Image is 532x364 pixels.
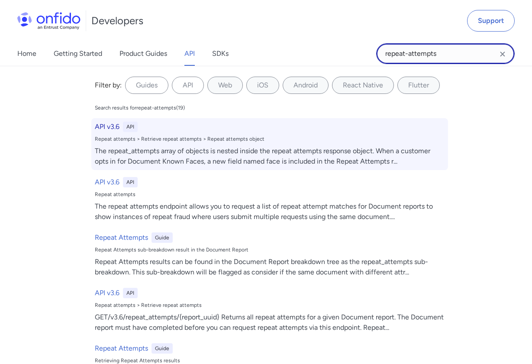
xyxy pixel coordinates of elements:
[54,42,102,66] a: Getting Started
[95,357,445,364] div: Retrieving Repeat Attempts results
[95,201,445,222] div: The repeat attempts endpoint allows you to request a list of repeat attempt matches for Document ...
[152,343,173,354] div: Guide
[95,302,445,309] div: Repeat attempts > Retrieve repeat attempts
[123,177,138,187] div: API
[95,146,445,167] div: The repeat_attempts array of objects is nested inside the repeat attempts response object. When a...
[152,232,173,243] div: Guide
[172,77,204,94] label: API
[283,77,329,94] label: Android
[246,77,279,94] label: iOS
[123,122,138,132] div: API
[95,135,445,142] div: Repeat attempts > Retrieve repeat attempts > Repeat attempts object
[95,232,148,243] h6: Repeat Attempts
[91,14,143,28] h1: Developers
[95,122,119,132] h6: API v3.6
[207,77,243,94] label: Web
[125,77,168,94] label: Guides
[95,191,445,198] div: Repeat attempts
[17,12,81,29] img: Onfido Logo
[91,118,448,170] a: API v3.6APIRepeat attempts > Retrieve repeat attempts > Repeat attempts objectThe repeat_attempts...
[332,77,394,94] label: React Native
[95,80,122,90] div: Filter by:
[123,288,138,298] div: API
[95,177,119,187] h6: API v3.6
[91,229,448,281] a: Repeat AttemptsGuideRepeat Attempts sub-breakdown result in the Document ReportRepeat Attempts re...
[95,246,445,253] div: Repeat Attempts sub-breakdown result in the Document Report
[95,257,445,277] div: Repeat Attempts results can be found in the Document Report breakdown tree as the repeat_attempts...
[184,42,195,66] a: API
[397,77,440,94] label: Flutter
[376,43,515,64] input: Onfido search input field
[119,42,167,66] a: Product Guides
[467,10,515,32] a: Support
[17,42,36,66] a: Home
[91,284,448,336] a: API v3.6APIRepeat attempts > Retrieve repeat attemptsGET/v3.6/repeat_attempts/{report_uuid} Retur...
[212,42,229,66] a: SDKs
[95,104,185,111] div: Search results for repeat-attempts ( 19 )
[95,343,148,354] h6: Repeat Attempts
[95,288,119,298] h6: API v3.6
[91,174,448,225] a: API v3.6APIRepeat attemptsThe repeat attempts endpoint allows you to request a list of repeat att...
[497,49,508,59] svg: Clear search field button
[95,312,445,333] div: GET/v3.6/repeat_attempts/{report_uuid} Returns all repeat attempts for a given Document report. T...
